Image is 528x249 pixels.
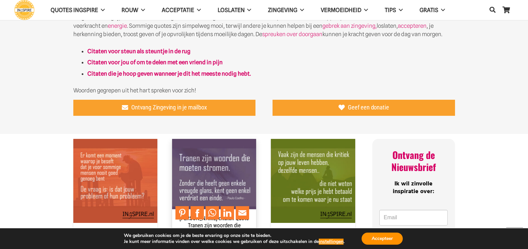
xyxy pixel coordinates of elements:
[259,2,312,19] a: Zingeving
[486,2,499,18] a: Zoeken
[348,104,389,111] span: Geef een donatie
[162,7,194,13] span: Acceptatie
[273,100,455,116] a: Geef een donatie
[124,233,345,239] p: We gebruiken cookies om je de beste ervaring op onze site te bieden.
[175,206,189,220] a: Pin to Pinterest
[87,48,191,55] a: Citaten voor steun als steuntje in de rug
[262,31,322,37] a: spreuken over doorgaan
[398,22,427,29] a: accepteren
[206,206,219,220] a: Share to WhatsApp
[268,7,297,13] span: Zingeving
[209,2,260,19] a: Loslaten
[322,22,377,29] a: gebrek aan zingeving,
[42,2,113,19] a: QUOTES INGSPIRE
[321,7,361,13] span: VERMOEIDHEID
[124,239,345,245] p: Je kunt meer informatie vinden over welke cookies we gebruiken of deze uitschakelen in de .
[411,2,453,19] a: GRATIS
[379,210,448,226] input: Email
[191,206,206,220] li: Facebook
[362,233,403,245] button: Accepteer
[87,70,251,77] a: Citaten die je hoop geven wanneer je dit het meeste nodig hebt.
[51,7,98,13] span: QUOTES INGSPIRE
[131,104,207,111] span: Ontvang Zingeving in je mailbox
[113,2,153,19] a: ROUW
[221,206,236,220] li: LinkedIn
[236,206,251,220] li: Email This
[73,86,455,95] p: Woorden gegrepen uit het hart spreken voor zich!
[206,206,221,220] li: WhatsApp
[385,7,396,13] span: TIPS
[271,140,355,146] a: Citaat: Vaak zijn mensen die kritiek op jouw leven hebben, dezelfde mensen die
[179,215,249,236] a: [PERSON_NAME] citaten Quote Tranen zijn woorden die moeten stromen
[122,7,138,13] span: ROUW
[73,100,256,116] a: Ontvang Zingeving in je mailbox
[175,206,191,220] li: Pinterest
[391,148,436,174] span: Ontvang de Nieuwsbrief
[506,227,523,244] a: Terug naar top
[271,139,355,223] img: Citaat: Vaak zijn mensen die kritiek op jouw leven hebben, dezelfde mensen die niet weten welke p...
[153,2,209,19] a: Acceptatie
[172,140,256,146] a: paulo coelho citaten Quote Tranen zijn woorden die moeten stromen
[236,206,249,220] a: Mail to Email This
[87,59,223,66] a: Citaten voor jou of om te delen met een vriend in pijn
[393,179,434,196] span: Ik wil zinvolle inspiratie over:
[108,22,127,29] a: energie
[73,139,157,223] img: Inzicht: Er komt een moment waarop je beseft dat je voor sommige mensen nooit goed genoeg ben. De...
[319,239,344,245] button: instellingen
[218,7,245,13] span: Loslaten
[312,2,376,19] a: VERMOEIDHEID
[73,140,157,146] a: Inzicht – Er komt een moment waarop je beseft dat je voor sommige mensen nooit goed genoeg ben. D...
[376,2,411,19] a: TIPS
[420,7,438,13] span: GRATIS
[172,139,256,223] img: Quote: Tranen zijn woorden die moeten stromen....Citaten Paulo Coelho
[221,206,234,220] a: Share to LinkedIn
[191,206,204,220] a: Share to Facebook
